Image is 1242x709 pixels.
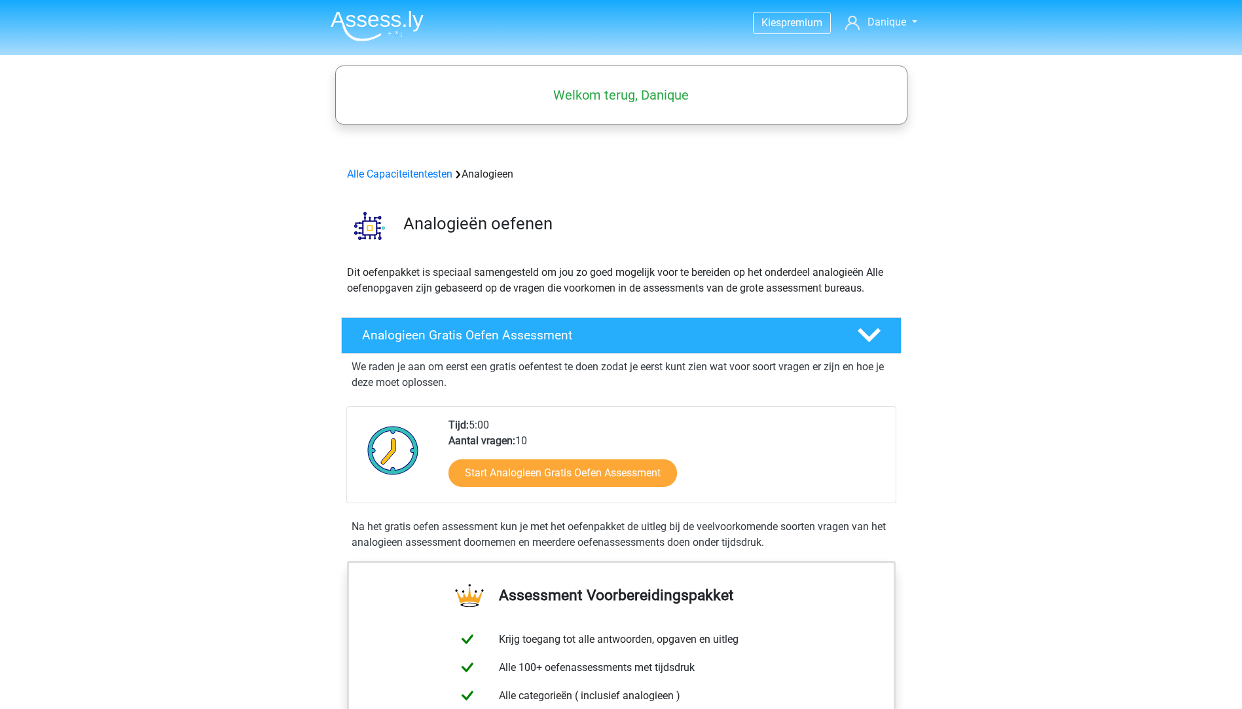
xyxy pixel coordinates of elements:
div: Analogieen [342,166,901,182]
a: Analogieen Gratis Oefen Assessment [336,317,907,354]
img: Klok [360,417,426,483]
span: Kies [761,16,781,29]
span: Danique [868,16,906,28]
a: Kiespremium [754,14,830,31]
h3: Analogieën oefenen [403,214,891,234]
div: Na het gratis oefen assessment kun je met het oefenpakket de uitleg bij de veelvoorkomende soorte... [346,519,896,550]
div: 5:00 10 [439,417,895,503]
a: Alle Capaciteitentesten [347,168,452,180]
a: Start Analogieen Gratis Oefen Assessment [448,459,677,487]
b: Tijd: [448,419,469,431]
p: Dit oefenpakket is speciaal samengesteld om jou zo goed mogelijk voor te bereiden op het onderdee... [347,265,896,296]
img: Assessly [331,10,424,41]
a: Danique [840,14,922,30]
h5: Welkom terug, Danique [342,87,901,103]
img: analogieen [342,198,397,254]
h4: Analogieen Gratis Oefen Assessment [362,328,836,343]
b: Aantal vragen: [448,434,515,447]
p: We raden je aan om eerst een gratis oefentest te doen zodat je eerst kunt zien wat voor soort vra... [352,359,891,391]
span: premium [781,16,822,29]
